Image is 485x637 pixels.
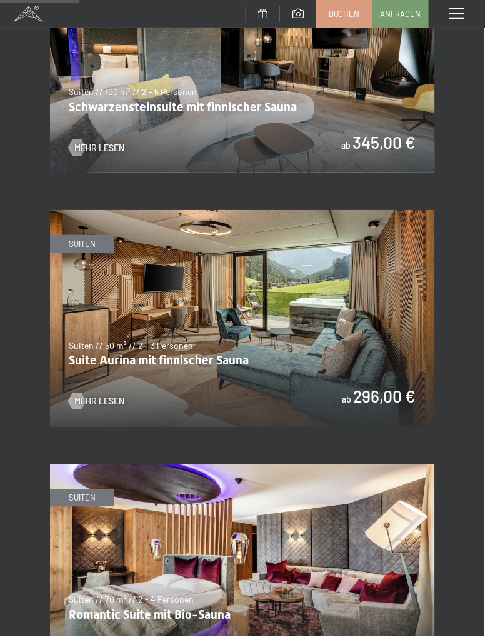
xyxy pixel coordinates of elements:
[50,465,435,473] a: Romantic Suite mit Bio-Sauna
[69,142,124,154] a: Mehr Lesen
[373,1,428,27] a: Anfragen
[317,1,372,27] a: Buchen
[50,210,435,427] img: Suite Aurina mit finnischer Sauna
[50,211,435,218] a: Suite Aurina mit finnischer Sauna
[74,142,124,154] span: Mehr Lesen
[381,8,421,19] span: Anfragen
[74,396,124,408] span: Mehr Lesen
[69,396,124,408] a: Mehr Lesen
[329,8,360,19] span: Buchen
